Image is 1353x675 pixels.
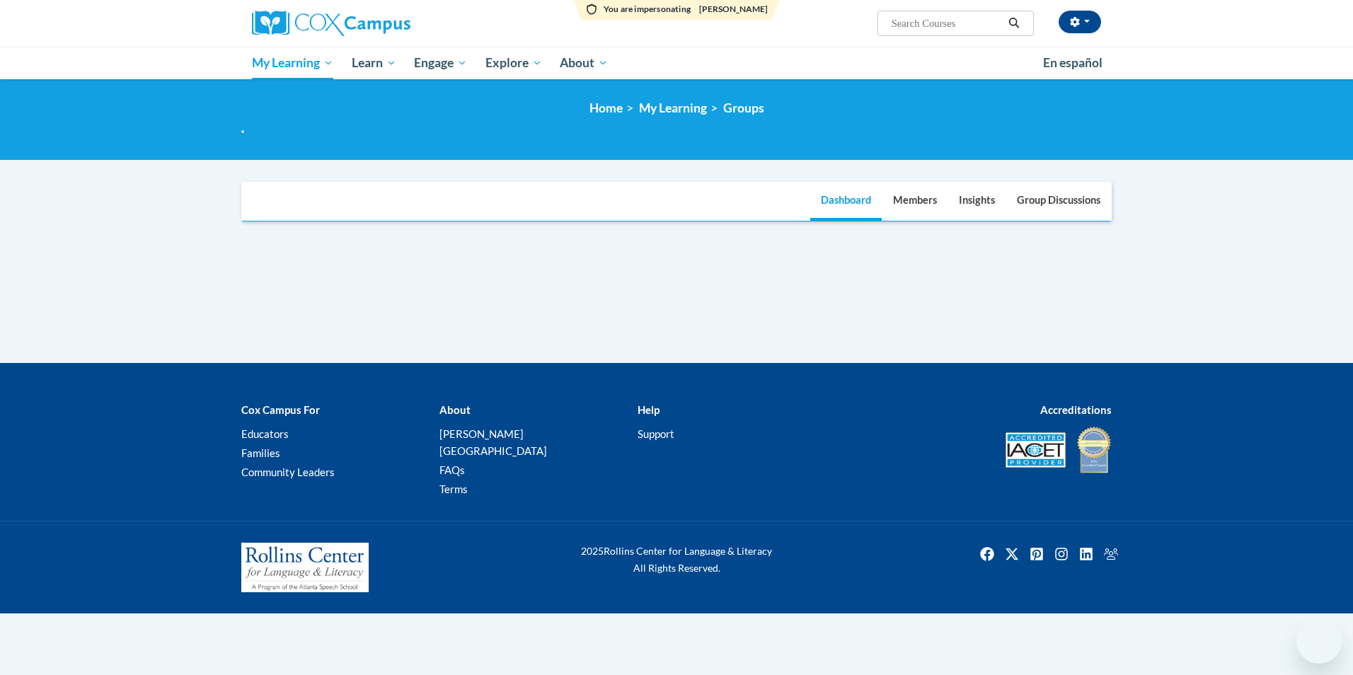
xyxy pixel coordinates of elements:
[1006,183,1111,221] a: Group Discussions
[1006,432,1066,468] img: Accredited IACET® Provider
[241,466,335,478] a: Community Leaders
[243,47,342,79] a: My Learning
[1001,543,1023,565] a: Twitter
[560,54,608,71] span: About
[890,15,1003,32] input: Search Courses
[581,545,604,557] span: 2025
[439,463,465,476] a: FAQs
[1075,543,1098,565] a: Linkedin
[1034,48,1112,78] a: En español
[638,427,674,440] a: Support
[589,100,623,115] a: Home
[414,54,467,71] span: Engage
[342,47,405,79] a: Learn
[1040,403,1112,416] b: Accreditations
[231,47,1122,79] div: Main menu
[882,183,948,221] a: Members
[439,483,468,495] a: Terms
[485,54,542,71] span: Explore
[405,47,476,79] a: Engage
[476,47,551,79] a: Explore
[1100,543,1122,565] a: Facebook Group
[1001,543,1023,565] img: Twitter icon
[439,427,547,457] a: [PERSON_NAME][GEOGRAPHIC_DATA]
[638,403,660,416] b: Help
[1050,543,1073,565] img: Instagram icon
[241,543,369,592] img: Rollins Center for Language & Literacy - A Program of the Atlanta Speech School
[252,54,333,71] span: My Learning
[1043,55,1102,70] span: En español
[1025,543,1048,565] a: Pinterest
[439,403,471,416] b: About
[976,543,998,565] img: Facebook icon
[1076,425,1112,475] img: IDA® Accredited
[976,543,998,565] a: Facebook
[241,427,289,440] a: Educators
[723,100,764,115] a: Groups
[241,446,280,459] a: Families
[528,543,825,577] div: Rollins Center for Language & Literacy All Rights Reserved.
[1100,543,1122,565] img: Facebook group icon
[639,100,707,115] a: My Learning
[1296,618,1342,664] iframe: Button to launch messaging window
[352,54,396,71] span: Learn
[1050,543,1073,565] a: Instagram
[1003,15,1025,32] button: Search
[810,183,882,221] a: Dashboard
[241,403,320,416] b: Cox Campus For
[551,47,618,79] a: About
[1025,543,1048,565] img: Pinterest icon
[948,183,1006,221] a: Insights
[252,11,410,36] img: Cox Campus
[1059,11,1101,33] button: Account Settings
[1075,543,1098,565] img: LinkedIn icon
